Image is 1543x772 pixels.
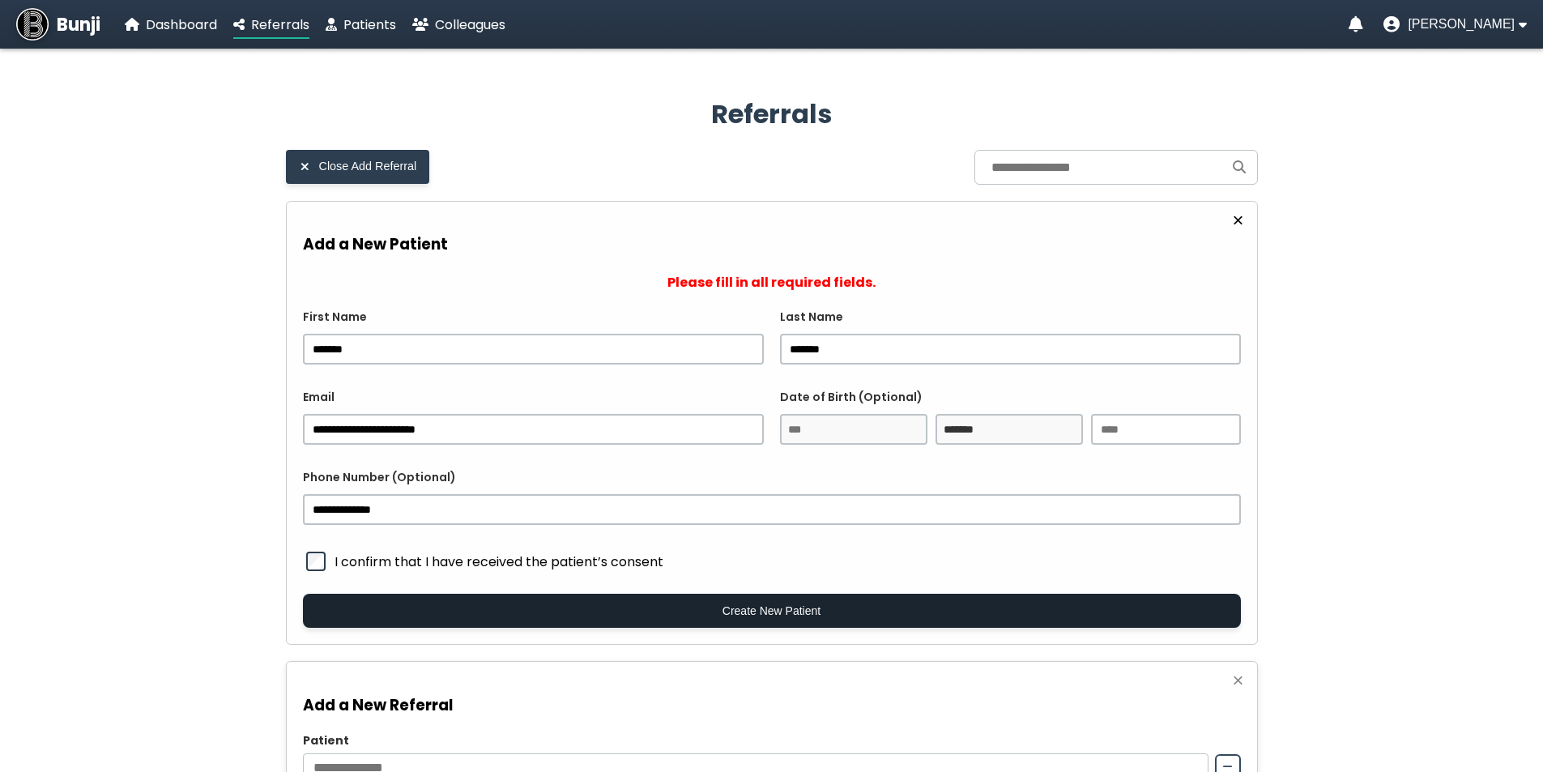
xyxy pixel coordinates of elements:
[343,15,396,34] span: Patients
[303,272,1241,292] div: Please fill in all required fields.
[319,160,417,173] span: Close Add Referral
[1383,16,1527,32] button: User menu
[286,95,1258,134] h2: Referrals
[303,693,1241,717] h3: Add a New Referral
[303,732,1241,749] label: Patient
[1408,17,1515,32] span: [PERSON_NAME]
[412,15,505,35] a: Colleagues
[286,150,430,184] button: Close Add Referral
[780,309,1241,326] label: Last Name
[335,552,1241,572] span: I confirm that I have received the patient’s consent
[435,15,505,34] span: Colleagues
[1227,670,1248,691] button: Close
[16,8,100,41] a: Bunji
[57,11,100,38] span: Bunji
[1227,210,1248,231] button: Close
[251,15,309,34] span: Referrals
[233,15,309,35] a: Referrals
[303,594,1241,628] button: Create New Patient
[146,15,217,34] span: Dashboard
[303,389,764,406] label: Email
[16,8,49,41] img: Bunji Dental Referral Management
[326,15,396,35] a: Patients
[1349,16,1363,32] a: Notifications
[303,469,1241,486] label: Phone Number (Optional)
[303,309,764,326] label: First Name
[303,232,1241,256] h3: Add a New Patient
[125,15,217,35] a: Dashboard
[780,389,1241,406] label: Date of Birth (Optional)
